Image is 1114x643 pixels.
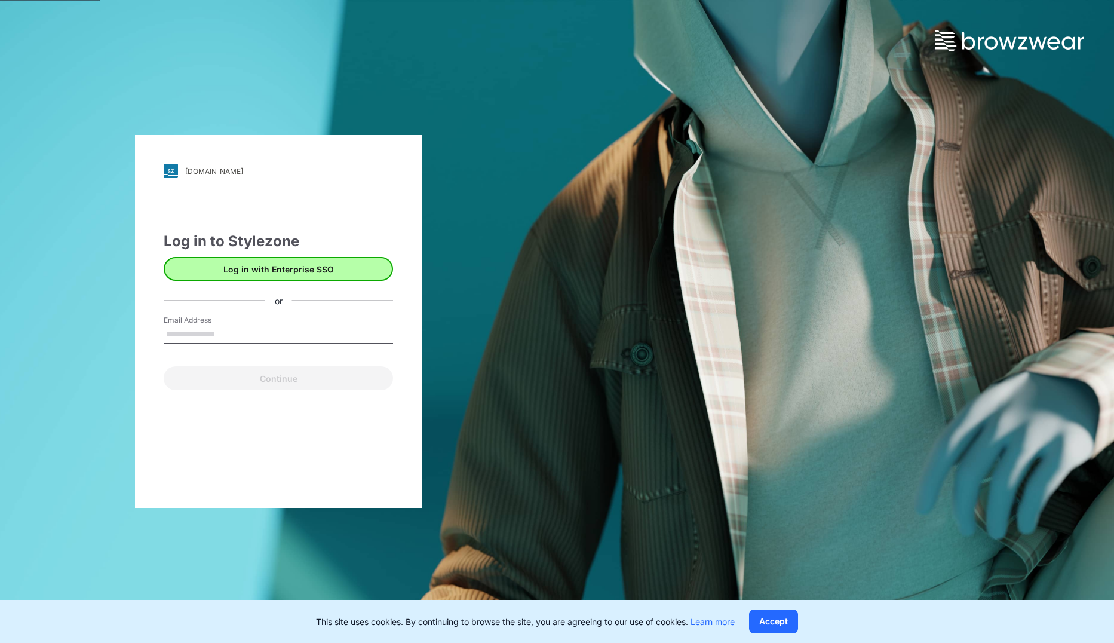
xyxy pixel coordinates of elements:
[164,231,393,252] div: Log in to Stylezone
[316,616,735,628] p: This site uses cookies. By continuing to browse the site, you are agreeing to our use of cookies.
[164,164,393,178] a: [DOMAIN_NAME]
[164,164,178,178] img: svg+xml;base64,PHN2ZyB3aWR0aD0iMjgiIGhlaWdodD0iMjgiIHZpZXdCb3g9IjAgMCAyOCAyOCIgZmlsbD0ibm9uZSIgeG...
[265,294,292,307] div: or
[164,257,393,281] button: Log in with Enterprise SSO
[935,30,1084,51] img: browzwear-logo.73288ffb.svg
[164,315,247,326] label: Email Address
[691,617,735,627] a: Learn more
[185,167,243,176] div: [DOMAIN_NAME]
[749,610,798,633] button: Accept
